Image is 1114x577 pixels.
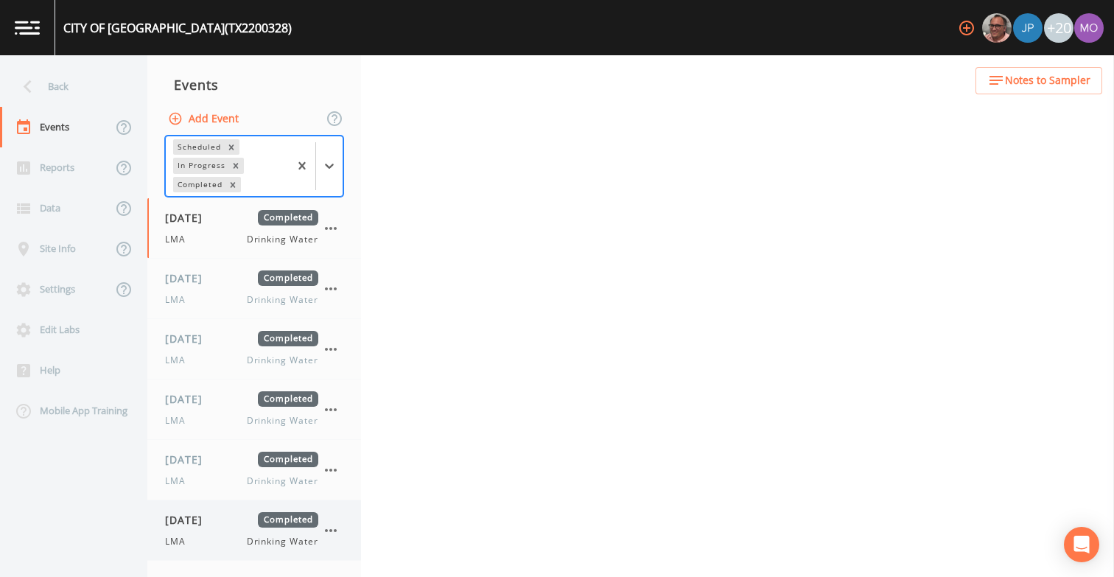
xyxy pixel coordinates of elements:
span: LMA [165,535,195,548]
span: [DATE] [165,270,213,286]
span: Drinking Water [247,233,318,246]
a: [DATE]CompletedLMADrinking Water [147,259,361,319]
div: +20 [1044,13,1073,43]
span: Drinking Water [247,414,318,427]
div: Remove Completed [225,177,241,192]
span: Drinking Water [247,535,318,548]
span: Completed [258,331,318,346]
a: [DATE]CompletedLMADrinking Water [147,198,361,259]
span: LMA [165,293,195,307]
div: Open Intercom Messenger [1064,527,1099,562]
span: Completed [258,270,318,286]
span: [DATE] [165,452,213,467]
div: Events [147,66,361,103]
span: Completed [258,452,318,467]
span: [DATE] [165,391,213,407]
span: Completed [258,512,318,528]
img: e2d790fa78825a4bb76dcb6ab311d44c [982,13,1012,43]
div: Remove In Progress [228,158,244,173]
img: 41241ef155101aa6d92a04480b0d0000 [1013,13,1043,43]
span: LMA [165,414,195,427]
span: LMA [165,475,195,488]
img: logo [15,21,40,35]
span: [DATE] [165,331,213,346]
div: Remove Scheduled [223,139,239,155]
div: In Progress [173,158,228,173]
button: Notes to Sampler [975,67,1102,94]
a: [DATE]CompletedLMADrinking Water [147,440,361,500]
a: [DATE]CompletedLMADrinking Water [147,380,361,440]
a: [DATE]CompletedLMADrinking Water [147,500,361,561]
div: Scheduled [173,139,223,155]
span: Drinking Water [247,475,318,488]
span: [DATE] [165,210,213,225]
span: Drinking Water [247,293,318,307]
span: [DATE] [165,512,213,528]
span: Notes to Sampler [1005,71,1090,90]
div: Joshua gere Paul [1012,13,1043,43]
span: Drinking Water [247,354,318,367]
div: Completed [173,177,225,192]
a: [DATE]CompletedLMADrinking Water [147,319,361,380]
div: Mike Franklin [981,13,1012,43]
div: CITY OF [GEOGRAPHIC_DATA] (TX2200328) [63,19,292,37]
span: Completed [258,210,318,225]
button: Add Event [165,105,245,133]
span: Completed [258,391,318,407]
span: LMA [165,233,195,246]
span: LMA [165,354,195,367]
img: 4e251478aba98ce068fb7eae8f78b90c [1074,13,1104,43]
